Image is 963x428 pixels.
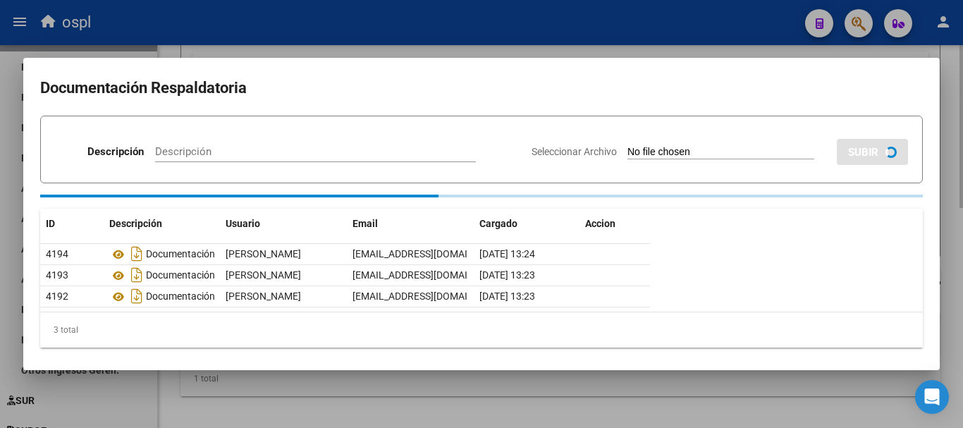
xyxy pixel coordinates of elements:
span: Email [352,218,378,229]
i: Descargar documento [128,264,146,286]
i: Descargar documento [128,243,146,265]
div: Documentación Respaldatoria. [109,285,214,307]
datatable-header-cell: ID [40,209,104,239]
span: 4194 [46,248,68,259]
span: Accion [585,218,615,229]
span: 4193 [46,269,68,281]
span: [EMAIL_ADDRESS][DOMAIN_NAME] [352,248,509,259]
span: [PERSON_NAME] [226,291,301,302]
span: [EMAIL_ADDRESS][DOMAIN_NAME] [352,291,509,302]
span: [PERSON_NAME] [226,269,301,281]
span: [DATE] 13:23 [479,269,535,281]
span: [DATE] 13:23 [479,291,535,302]
p: Descripción [87,144,144,160]
div: Documentación Respaldatoria. [109,243,214,265]
span: Usuario [226,218,260,229]
h2: Documentación Respaldatoria [40,75,923,102]
div: Open Intercom Messenger [915,380,949,414]
span: SUBIR [848,146,878,159]
span: 4192 [46,291,68,302]
span: Cargado [479,218,517,229]
i: Descargar documento [128,285,146,307]
span: [EMAIL_ADDRESS][DOMAIN_NAME] [352,269,509,281]
span: Descripción [109,218,162,229]
datatable-header-cell: Accion [579,209,650,239]
datatable-header-cell: Usuario [220,209,347,239]
span: Seleccionar Archivo [532,146,617,157]
div: 3 total [40,312,923,348]
datatable-header-cell: Cargado [474,209,579,239]
datatable-header-cell: Email [347,209,474,239]
div: Documentación Respaldatoria. [109,264,214,286]
datatable-header-cell: Descripción [104,209,220,239]
span: [DATE] 13:24 [479,248,535,259]
button: SUBIR [837,139,908,165]
span: ID [46,218,55,229]
span: [PERSON_NAME] [226,248,301,259]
